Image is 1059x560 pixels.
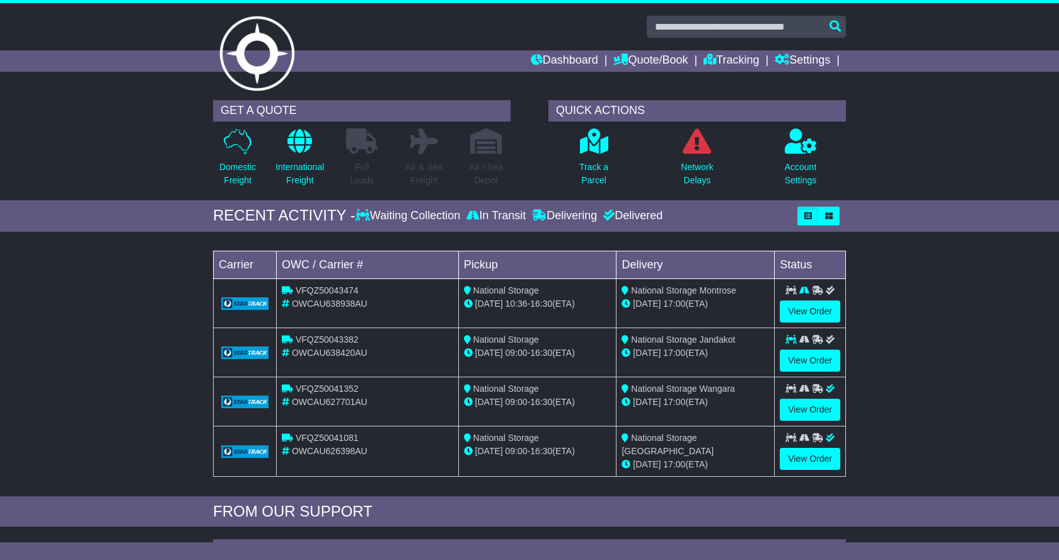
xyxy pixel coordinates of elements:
div: (ETA) [622,458,769,471]
img: GetCarrierServiceLogo [221,445,269,458]
span: [DATE] [633,459,661,469]
div: RECENT ACTIVITY - [213,207,356,225]
span: [DATE] [475,397,503,407]
td: Carrier [214,251,277,278]
a: View Order [780,350,840,372]
td: OWC / Carrier # [277,251,459,278]
div: - (ETA) [464,346,611,360]
a: View Order [780,300,840,323]
span: National Storage Wangara [631,384,734,394]
a: Tracking [703,50,759,72]
div: Waiting Collection [356,209,463,223]
span: 16:30 [530,446,552,456]
span: National Storage [473,433,539,443]
span: National Storage [GEOGRAPHIC_DATA] [622,433,714,456]
span: [DATE] [475,446,503,456]
span: National Storage [473,384,539,394]
span: 10:36 [506,299,528,309]
span: National Storage Jandakot [631,334,735,345]
span: 16:30 [530,299,552,309]
span: 16:30 [530,348,552,358]
img: GetCarrierServiceLogo [221,396,269,408]
div: QUICK ACTIONS [548,100,846,122]
td: Delivery [616,251,775,278]
span: 09:00 [506,446,528,456]
p: Air / Sea Depot [469,161,503,187]
span: OWCAU626398AU [292,446,367,456]
p: Air & Sea Freight [405,161,443,187]
p: Domestic Freight [219,161,256,187]
span: [DATE] [633,397,661,407]
span: 17:00 [663,397,685,407]
div: Delivering [529,209,600,223]
div: In Transit [463,209,529,223]
a: Quote/Book [613,50,688,72]
span: OWCAU638420AU [292,348,367,358]
a: View Order [780,448,840,470]
a: InternationalFreight [275,128,325,194]
a: Dashboard [531,50,598,72]
span: National Storage [473,334,539,345]
td: Status [775,251,846,278]
span: [DATE] [475,348,503,358]
span: 09:00 [506,348,528,358]
p: Track a Parcel [579,161,608,187]
span: VFQZ50041081 [296,433,359,443]
p: Account Settings [785,161,817,187]
div: FROM OUR SUPPORT [213,503,846,521]
span: 09:00 [506,397,528,407]
p: International Freight [275,161,324,187]
div: (ETA) [622,297,769,311]
div: - (ETA) [464,396,611,409]
img: GetCarrierServiceLogo [221,297,269,310]
span: [DATE] [633,299,661,309]
span: 16:30 [530,397,552,407]
a: View Order [780,399,840,421]
span: VFQZ50041352 [296,384,359,394]
p: Network Delays [681,161,713,187]
span: [DATE] [633,348,661,358]
span: VFQZ50043474 [296,285,359,295]
span: 17:00 [663,348,685,358]
span: National Storage [473,285,539,295]
span: [DATE] [475,299,503,309]
span: VFQZ50043382 [296,334,359,345]
div: Delivered [600,209,663,223]
a: Track aParcel [579,128,609,194]
div: GET A QUOTE [213,100,511,122]
span: OWCAU627701AU [292,397,367,407]
span: OWCAU638938AU [292,299,367,309]
img: GetCarrierServiceLogo [221,346,269,359]
div: - (ETA) [464,445,611,458]
a: AccountSettings [784,128,818,194]
a: DomesticFreight [219,128,257,194]
div: (ETA) [622,346,769,360]
p: Full Loads [346,161,378,187]
span: 17:00 [663,459,685,469]
span: 17:00 [663,299,685,309]
a: Settings [775,50,830,72]
div: (ETA) [622,396,769,409]
div: - (ETA) [464,297,611,311]
td: Pickup [458,251,616,278]
a: NetworkDelays [680,128,714,194]
span: National Storage Montrose [631,285,736,295]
